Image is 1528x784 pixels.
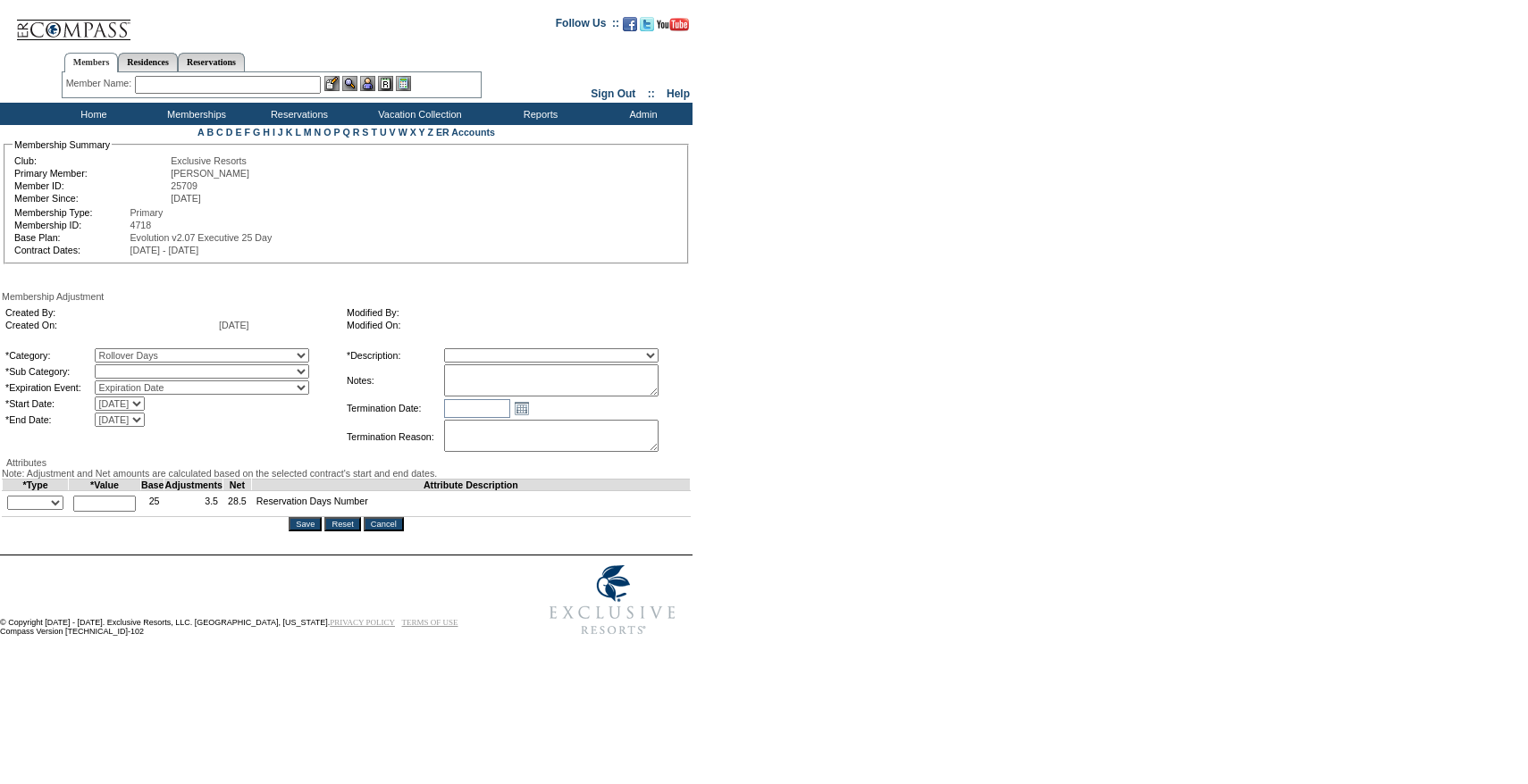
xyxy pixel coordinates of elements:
[14,245,129,255] td: Contract Dates:
[347,420,442,454] td: Termination Reason:
[226,127,233,138] a: D
[15,4,131,41] img: Compass Home
[371,127,377,138] a: T
[342,76,357,91] img: View
[640,17,654,31] img: Follow us on Twitter
[410,127,416,138] a: X
[273,127,275,138] a: I
[263,127,270,138] a: H
[362,127,368,138] a: S
[2,457,691,468] div: Attributes
[143,103,246,125] td: Memberships
[2,468,691,479] div: Note: Adjustment and Net amounts are calculated based on the selected contract's start and end da...
[324,76,340,91] img: b_edit.gif
[512,398,532,418] a: Open the calendar popup.
[667,88,690,100] a: Help
[5,307,217,318] td: Created By:
[623,17,637,31] img: Become our fan on Facebook
[419,127,425,138] a: Y
[3,480,69,491] td: *Type
[390,127,396,138] a: V
[216,127,223,138] a: C
[251,480,690,491] td: Attribute Description
[66,76,135,91] div: Member Name:
[347,348,442,363] td: *Description:
[251,491,690,517] td: Reservation Days Number
[171,193,201,204] span: [DATE]
[334,127,340,138] a: P
[244,127,250,138] a: F
[5,320,217,330] td: Created On:
[533,555,693,645] img: Exclusive Resorts
[246,103,348,125] td: Reservations
[657,18,689,31] img: Subscribe to our YouTube Channel
[590,103,693,125] td: Admin
[347,320,681,330] td: Modified On:
[427,127,433,138] a: Z
[5,413,93,427] td: *End Date:
[436,127,495,138] a: ER Accounts
[171,168,249,179] span: [PERSON_NAME]
[197,127,204,138] a: A
[324,517,360,531] input: Reset
[13,139,112,150] legend: Membership Summary
[40,103,143,125] td: Home
[2,291,691,302] div: Membership Adjustment
[399,127,407,138] a: W
[141,480,164,491] td: Base
[286,127,293,138] a: K
[14,180,169,191] td: Member ID:
[14,207,129,218] td: Membership Type:
[402,618,458,627] a: TERMS OF USE
[380,127,387,138] a: U
[5,348,93,363] td: *Category:
[378,76,393,91] img: Reservations
[304,127,312,138] a: M
[323,127,331,138] a: O
[295,127,300,138] a: L
[396,76,411,91] img: b_calculator.gif
[14,220,129,230] td: Membership ID:
[130,232,273,243] span: Evolution v2.07 Executive 25 Day
[330,618,395,627] a: PRIVACY POLICY
[164,480,223,491] td: Adjustments
[648,88,655,100] span: ::
[5,380,93,395] td: *Expiration Event:
[14,193,169,204] td: Member Since:
[141,491,164,517] td: 25
[235,127,241,138] a: E
[487,103,590,125] td: Reports
[657,22,689,33] a: Subscribe to our YouTube Channel
[223,480,252,491] td: Net
[14,168,169,179] td: Primary Member:
[289,517,322,531] input: Save
[353,127,360,138] a: R
[348,103,487,125] td: Vacation Collection
[556,15,619,37] td: Follow Us ::
[171,180,197,191] span: 25709
[5,364,93,379] td: *Sub Category:
[69,480,141,491] td: *Value
[315,127,322,138] a: N
[219,320,249,330] span: [DATE]
[130,220,152,230] span: 4718
[178,53,245,71] a: Reservations
[623,22,637,33] a: Become our fan on Facebook
[171,155,247,166] span: Exclusive Resorts
[5,396,93,411] td: *Start Date:
[347,307,681,318] td: Modified By:
[130,207,164,218] span: Primary
[347,398,442,418] td: Termination Date:
[14,232,129,243] td: Base Plan:
[364,517,404,531] input: Cancel
[206,127,214,138] a: B
[223,491,252,517] td: 28.5
[640,22,654,33] a: Follow us on Twitter
[591,88,635,100] a: Sign Out
[253,127,260,138] a: G
[164,491,223,517] td: 3.5
[342,127,349,138] a: Q
[360,76,375,91] img: Impersonate
[130,245,199,255] span: [DATE] - [DATE]
[64,53,119,72] a: Members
